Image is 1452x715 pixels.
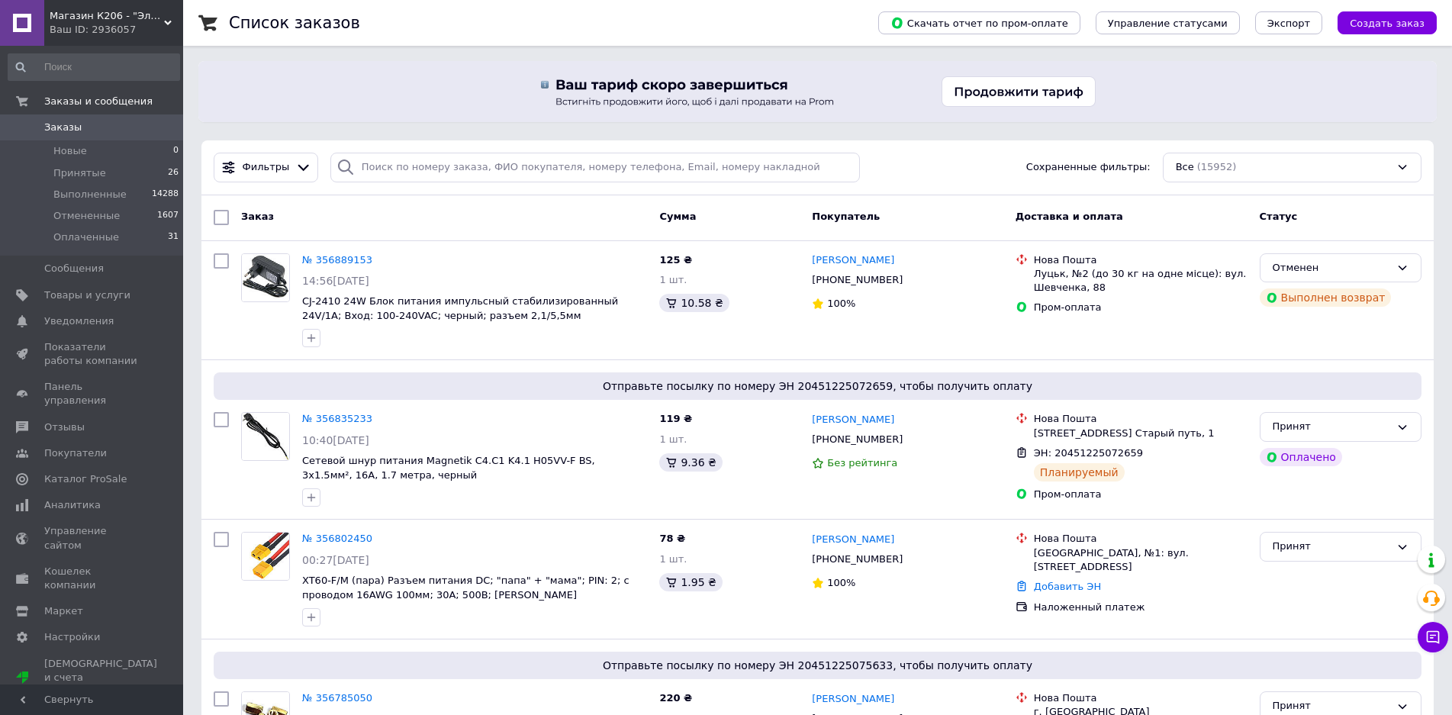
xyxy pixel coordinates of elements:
[242,413,289,460] img: Фото товару
[1197,161,1237,172] span: (15952)
[1034,463,1125,481] div: Планируемый
[44,472,127,486] span: Каталог ProSale
[220,378,1415,394] span: Отправьте посылку по номеру ЭН 20451225072659, чтобы получить оплату
[241,211,274,222] span: Заказ
[827,298,855,309] span: 100%
[242,254,289,301] img: Фото товару
[44,657,157,699] span: [DEMOGRAPHIC_DATA] и счета
[229,14,360,32] h1: Список заказов
[50,9,164,23] span: Магазин К206 - "Электронные компоненты"
[44,288,130,302] span: Товары и услуги
[1034,447,1143,459] span: ЭН: 20451225072659
[302,295,618,321] span: CJ-2410 24W Блок питания импульсный стабилизированный 24V/1A; Вход: 100-240VAC; черный; разъем 2,...
[1350,18,1425,29] span: Создать заказ
[53,188,127,201] span: Выполненные
[302,533,372,544] a: № 356802450
[827,457,897,469] span: Без рейтинга
[1260,288,1392,307] div: Выполнен возврат
[1034,532,1248,546] div: Нова Пошта
[812,553,903,565] span: [PHONE_NUMBER]
[1322,17,1437,28] a: Создать заказ
[168,230,179,244] span: 31
[302,455,595,481] a: Сетевой шнур питания Magnetik C4.C1 K4.1 H05VV-F BS, 3x1.5мм², 16A, 1.7 метра, черный
[659,294,729,312] div: 10.58 ₴
[1016,211,1123,222] span: Доставка и оплата
[1273,419,1390,435] div: Принят
[1034,691,1248,705] div: Нова Пошта
[1267,18,1310,29] span: Экспорт
[812,211,880,222] span: Покупатель
[659,553,687,565] span: 1 шт.
[241,532,290,581] a: Фото товару
[241,412,290,461] a: Фото товару
[302,275,369,287] span: 14:56[DATE]
[198,61,1437,122] a: Продовжити тариф
[152,188,179,201] span: 14288
[1034,412,1248,426] div: Нова Пошта
[525,61,1111,122] img: Продовжити тариф
[1034,301,1248,314] div: Пром-оплата
[44,446,107,460] span: Покупатели
[44,604,83,618] span: Маркет
[1034,601,1248,614] div: Наложенный платеж
[302,692,372,704] a: № 356785050
[44,420,85,434] span: Отзывы
[302,434,369,446] span: 10:40[DATE]
[1034,267,1248,295] div: Луцьк, №2 (до 30 кг на одне місце): вул. Шевченка, 88
[50,23,183,37] div: Ваш ID: 2936057
[44,380,141,407] span: Панель управления
[659,254,692,266] span: 125 ₴
[157,209,179,223] span: 1607
[44,565,141,592] span: Кошелек компании
[1034,488,1248,501] div: Пром-оплата
[53,230,119,244] span: Оплаченные
[8,53,180,81] input: Поиск
[812,692,894,707] a: [PERSON_NAME]
[1273,698,1390,714] div: Принят
[302,575,629,601] a: XT60-F/M (пара) Разъем питания DC; "папа" + "мама"; PIN: 2; с проводом 16AWG 100мм; 30А; 500В; [P...
[890,16,1068,30] span: Скачать отчет по пром-оплате
[659,274,687,285] span: 1 шт.
[44,95,153,108] span: Заказы и сообщения
[1034,253,1248,267] div: Нова Пошта
[812,253,894,268] a: [PERSON_NAME]
[1026,160,1151,175] span: Сохраненные фильтры:
[44,340,141,368] span: Показатели работы компании
[1260,448,1342,466] div: Оплачено
[44,524,141,552] span: Управление сайтом
[302,554,369,566] span: 00:27[DATE]
[241,253,290,302] a: Фото товару
[1096,11,1240,34] button: Управление статусами
[827,577,855,588] span: 100%
[302,254,372,266] a: № 356889153
[1034,546,1248,574] div: [GEOGRAPHIC_DATA], №1: вул. [STREET_ADDRESS]
[243,160,290,175] span: Фильтры
[812,274,903,285] span: [PHONE_NUMBER]
[659,453,722,472] div: 9.36 ₴
[242,533,289,580] img: Фото товару
[1273,539,1390,555] div: Принят
[812,413,894,427] a: [PERSON_NAME]
[659,211,696,222] span: Сумма
[659,533,685,544] span: 78 ₴
[330,153,861,182] input: Поиск по номеру заказа, ФИО покупателя, номеру телефона, Email, номеру накладной
[812,433,903,445] span: [PHONE_NUMBER]
[1273,260,1390,276] div: Отменен
[44,121,82,134] span: Заказы
[878,11,1080,34] button: Скачать отчет по пром-оплате
[1034,427,1248,440] div: [STREET_ADDRESS] Старый путь, 1
[659,573,722,591] div: 1.95 ₴
[659,413,692,424] span: 119 ₴
[53,144,87,158] span: Новые
[1418,622,1448,652] button: Чат с покупателем
[44,262,104,275] span: Сообщения
[1338,11,1437,34] button: Создать заказ
[220,658,1415,673] span: Отправьте посылку по номеру ЭН 20451225075633, чтобы получить оплату
[44,314,114,328] span: Уведомления
[1260,211,1298,222] span: Статус
[812,533,894,547] a: [PERSON_NAME]
[659,433,687,445] span: 1 шт.
[1255,11,1322,34] button: Экспорт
